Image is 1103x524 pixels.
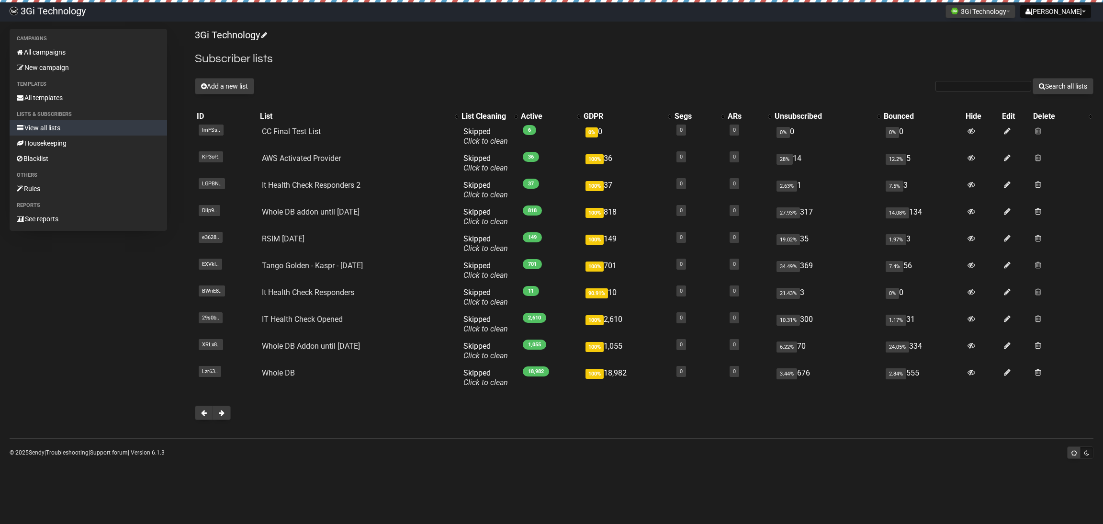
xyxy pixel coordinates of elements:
a: View all lists [10,120,167,136]
td: 31 [882,311,964,338]
a: 0 [680,288,683,294]
span: LGPBN.. [199,178,225,189]
span: XRLx8.. [199,339,223,350]
a: See reports [10,211,167,227]
a: RSIM [DATE] [262,234,304,243]
div: Hide [966,112,998,121]
span: Skipped [463,368,508,387]
li: Templates [10,79,167,90]
a: AWS Activated Provider [262,154,341,163]
span: 100% [585,315,604,325]
td: 5 [882,150,964,177]
button: Search all lists [1033,78,1093,94]
span: 100% [585,342,604,352]
a: Blacklist [10,151,167,166]
td: 70 [773,338,882,365]
span: Skipped [463,315,508,333]
th: Active: No sort applied, activate to apply an ascending sort [519,110,582,123]
button: 3Gi Technology [945,5,1015,18]
a: Troubleshooting [46,449,89,456]
span: 0% [585,127,598,137]
a: 0 [733,368,736,375]
span: 0% [886,127,899,138]
span: 19.02% [777,234,800,245]
a: All campaigns [10,45,167,60]
span: 149 [523,232,542,242]
span: 6.22% [777,342,797,353]
span: Skipped [463,154,508,172]
td: 36 [582,150,672,177]
span: Lzr63.. [199,366,221,377]
a: 0 [680,127,683,133]
a: Click to clean [463,378,508,387]
td: 0 [882,284,964,311]
span: Skipped [463,207,508,226]
a: 0 [680,154,683,160]
span: 21.43% [777,288,800,299]
a: Click to clean [463,217,508,226]
span: 100% [585,235,604,245]
td: 35 [773,230,882,257]
a: It Health Check Responders [262,288,354,297]
span: 100% [585,154,604,164]
span: Skipped [463,127,508,146]
th: Unsubscribed: No sort applied, activate to apply an ascending sort [773,110,882,123]
span: 2.63% [777,181,797,192]
th: GDPR: No sort applied, activate to apply an ascending sort [582,110,672,123]
button: [PERSON_NAME] [1020,5,1091,18]
th: ID: No sort applied, sorting is disabled [195,110,258,123]
a: 0 [733,234,736,240]
div: List [260,112,450,121]
a: 0 [680,181,683,187]
a: Click to clean [463,244,508,253]
a: Click to clean [463,351,508,360]
span: 3.44% [777,368,797,379]
span: 34.49% [777,261,800,272]
a: Click to clean [463,297,508,307]
a: 0 [733,181,736,187]
span: 7.5% [886,181,903,192]
a: Whole DB addon until [DATE] [262,207,360,216]
td: 555 [882,365,964,391]
td: 0 [582,123,672,150]
div: Edit [1002,112,1029,121]
span: Diip9.. [199,205,220,216]
a: Click to clean [463,324,508,333]
th: List: No sort applied, activate to apply an ascending sort [258,110,460,123]
a: All templates [10,90,167,105]
li: Others [10,170,167,181]
a: Tango Golden - Kaspr - [DATE] [262,261,363,270]
td: 676 [773,365,882,391]
a: Rules [10,181,167,196]
div: Unsubscribed [775,112,872,121]
td: 0 [882,123,964,150]
div: Active [521,112,573,121]
td: 1,055 [582,338,672,365]
th: Bounced: No sort applied, sorting is disabled [882,110,964,123]
td: 3 [882,230,964,257]
a: Whole DB [262,368,295,377]
a: Whole DB Addon until [DATE] [262,342,360,351]
img: 4201c117bde267367e2074cdc52732f5 [10,7,18,15]
p: © 2025 | | | Version 6.1.3 [10,447,165,458]
td: 37 [582,177,672,204]
th: Segs: No sort applied, activate to apply an ascending sort [673,110,726,123]
a: It Health Check Responders 2 [262,181,360,190]
span: Skipped [463,181,508,199]
span: 12.2% [886,154,906,165]
a: CC Final Test List [262,127,321,136]
td: 701 [582,257,672,284]
td: 149 [582,230,672,257]
a: IT Health Check Opened [262,315,343,324]
span: 1.97% [886,234,906,245]
span: BWnE8.. [199,285,225,296]
span: 90.91% [585,288,608,298]
th: List Cleaning: No sort applied, activate to apply an ascending sort [460,110,519,123]
th: Delete: No sort applied, activate to apply an ascending sort [1031,110,1093,123]
td: 334 [882,338,964,365]
span: 36 [523,152,539,162]
a: 0 [733,342,736,348]
td: 317 [773,204,882,230]
a: 0 [680,342,683,348]
div: Delete [1033,112,1084,121]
